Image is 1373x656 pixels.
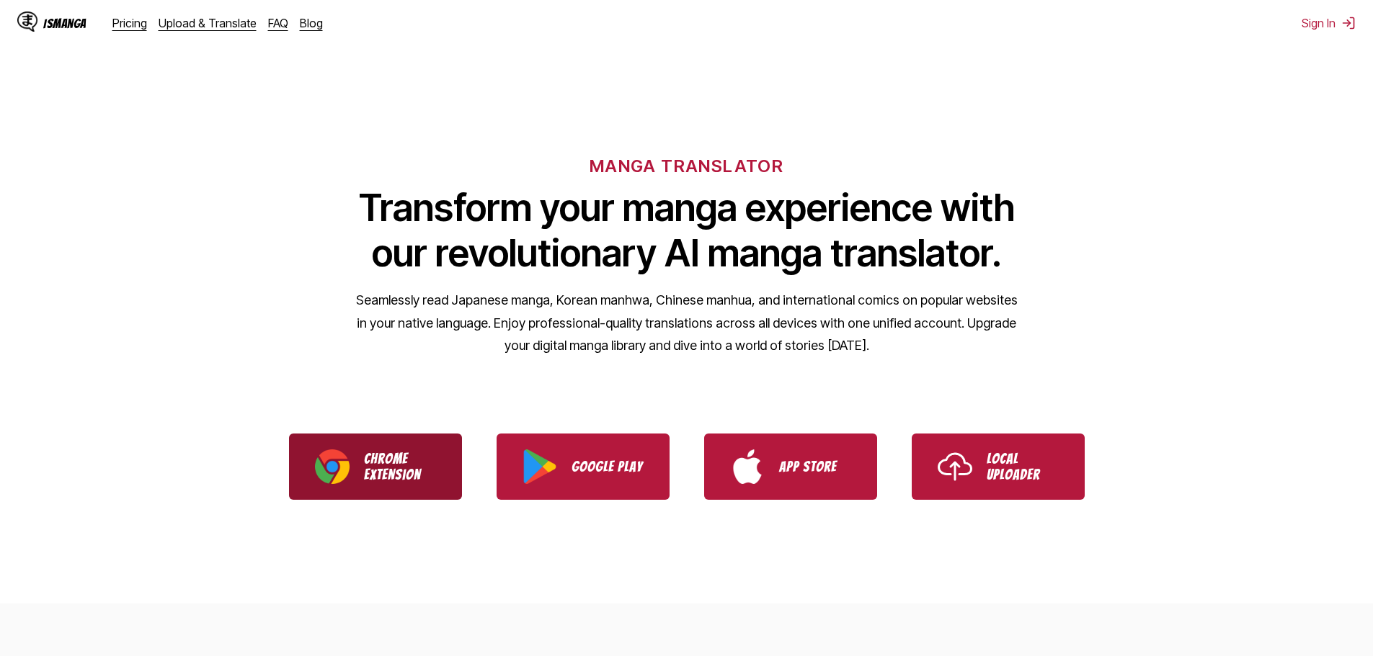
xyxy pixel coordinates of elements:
[1302,16,1356,30] button: Sign In
[779,459,851,475] p: App Store
[17,12,112,35] a: IsManga LogoIsManga
[572,459,644,475] p: Google Play
[300,16,323,30] a: Blog
[268,16,288,30] a: FAQ
[912,433,1085,500] a: Use IsManga Local Uploader
[112,16,147,30] a: Pricing
[730,449,765,484] img: App Store logo
[1341,16,1356,30] img: Sign out
[523,449,557,484] img: Google Play logo
[355,289,1018,357] p: Seamlessly read Japanese manga, Korean manhwa, Chinese manhua, and international comics on popula...
[497,433,670,500] a: Download IsManga from Google Play
[364,451,436,482] p: Chrome Extension
[704,433,877,500] a: Download IsManga from App Store
[987,451,1059,482] p: Local Uploader
[159,16,257,30] a: Upload & Translate
[590,156,783,176] h6: MANGA TRANSLATOR
[289,433,462,500] a: Download IsManga Chrome Extension
[315,449,350,484] img: Chrome logo
[355,185,1018,276] h1: Transform your manga experience with our revolutionary AI manga translator.
[43,17,86,30] div: IsManga
[17,12,37,32] img: IsManga Logo
[938,449,972,484] img: Upload icon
